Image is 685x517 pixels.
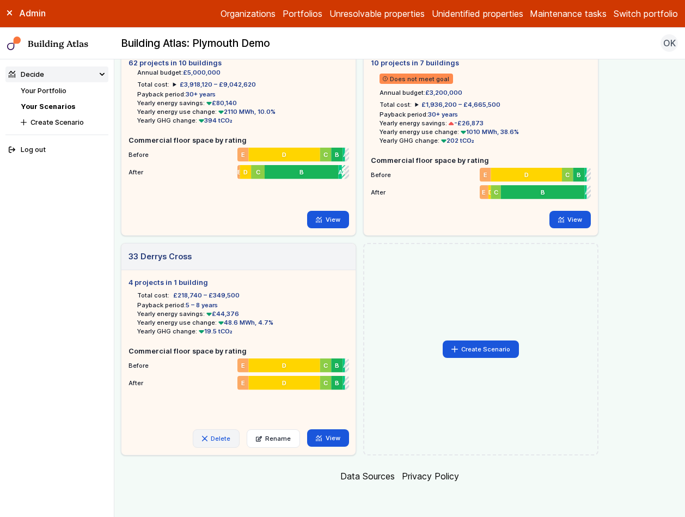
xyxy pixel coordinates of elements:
span: 19.5 tCO₂ [197,327,233,335]
li: Before [129,356,348,370]
span: C [323,379,328,387]
summary: £1,936,200 – £4,665,500 [415,100,500,109]
span: OK [663,37,676,50]
li: Annual budget: [380,88,591,97]
summary: £3,918,120 – £9,042,620 [173,80,256,89]
span: £1,936,200 – £4,665,500 [421,101,500,108]
span: B [541,188,545,197]
li: After [129,163,348,177]
span: E [483,171,487,179]
span: C [323,150,328,159]
li: Before [129,145,348,160]
span: A [585,171,587,179]
span: C [255,168,260,177]
span: D [488,188,491,197]
span: E [241,361,245,370]
span: D [282,361,286,370]
h5: 4 projects in 1 building [129,277,348,288]
span: B [577,171,581,179]
li: Payback period: [380,110,591,119]
a: Portfolios [283,7,322,20]
h3: 33 Derrys Cross [129,251,192,263]
li: Yearly energy use change: [380,127,591,136]
a: View [307,211,349,228]
span: A [338,168,341,177]
li: Yearly GHG change: [137,116,348,125]
h5: 62 projects in 10 buildings [129,58,348,68]
span: 202 tCO₂ [439,137,474,144]
span: A [342,361,345,370]
li: Before [371,166,591,180]
span: 30+ years [428,111,458,118]
img: main-0bbd2752.svg [7,37,21,51]
button: Create Scenario [17,114,108,130]
span: £218,740 – £349,500 [173,291,240,300]
li: Yearly energy savings: [137,99,348,107]
span: A [342,379,345,387]
h6: Total cost: [137,80,169,89]
span: A+ [341,168,345,177]
a: Maintenance tasks [530,7,607,20]
span: D [282,150,286,159]
span: -£26,873 [447,119,484,127]
a: Your Scenarios [21,102,75,111]
li: Yearly energy use change: [137,107,348,116]
li: Payback period: [137,90,348,99]
button: Switch portfolio [614,7,678,20]
span: B [335,361,339,370]
li: Yearly GHG change: [137,327,348,336]
span: B [335,150,339,159]
a: Your Portfolio [21,87,66,95]
span: A [585,188,587,197]
a: View [307,429,349,447]
span: D [524,171,529,179]
span: £5,000,000 [183,69,221,76]
span: B [299,168,303,177]
button: Delete [193,429,240,448]
li: After [129,374,348,388]
span: £3,200,000 [425,89,462,96]
a: Unidentified properties [432,7,523,20]
button: Create Scenario [443,340,519,358]
span: C [493,188,498,197]
span: E [237,168,240,177]
a: Organizations [221,7,276,20]
span: D [243,168,248,177]
h5: Commercial floor space by rating [129,135,348,145]
span: 394 tCO₂ [197,117,233,124]
h5: Commercial floor space by rating [371,155,591,166]
li: Yearly energy savings: [137,309,348,318]
h5: 10 projects in 7 buildings [371,58,591,68]
h6: Total cost: [380,100,412,109]
span: C [323,361,328,370]
span: 30+ years [186,90,216,98]
a: View [549,211,591,228]
span: £44,376 [205,310,239,318]
h5: Commercial floor space by rating [129,346,348,356]
span: E [482,188,486,197]
span: 2110 MWh, 10.0% [217,108,276,115]
span: C [566,171,570,179]
span: £80,140 [205,99,237,107]
h6: Total cost: [137,291,169,300]
span: D [282,379,286,387]
span: £3,918,120 – £9,042,620 [180,81,256,88]
a: Data Sources [340,471,395,482]
li: Yearly GHG change: [380,136,591,145]
a: Privacy Policy [402,471,459,482]
span: B [335,379,339,387]
summary: Decide [5,66,108,82]
span: 48.6 MWh, 4.7% [217,319,273,326]
li: Annual budget: [137,68,348,77]
button: OK [660,34,678,52]
li: Yearly energy use change: [137,318,348,327]
span: A [342,150,345,159]
li: Payback period: [137,301,348,309]
h2: Building Atlas: Plymouth Demo [121,37,270,51]
span: Does not meet goal [380,74,453,84]
a: Unresolvable properties [329,7,425,20]
li: After [371,183,591,197]
span: 1010 MWh, 38.6% [459,128,519,136]
a: Rename [247,429,301,448]
span: 5 – 8 years [186,301,218,309]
